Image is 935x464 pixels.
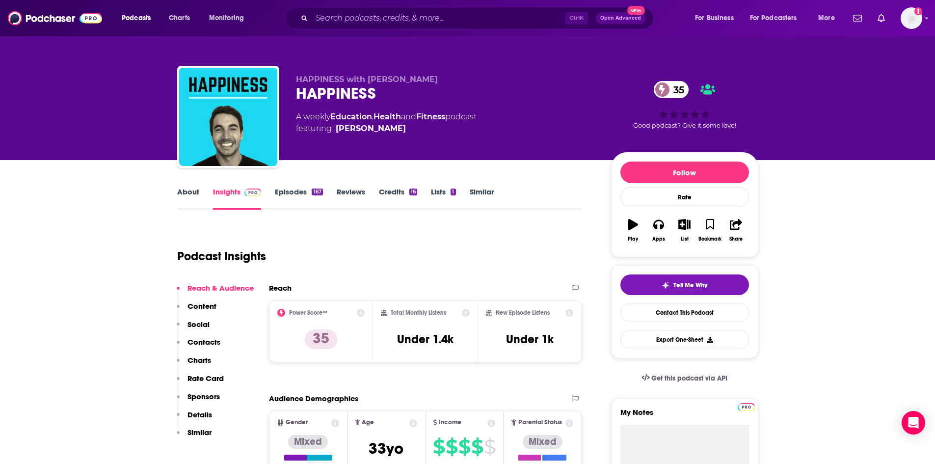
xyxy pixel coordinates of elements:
[633,122,736,129] span: Good podcast? Give it some love!
[296,123,477,135] span: featuring
[379,187,417,210] a: Credits16
[634,366,736,390] a: Get this podcast via API
[523,435,562,449] div: Mixed
[288,435,328,449] div: Mixed
[681,236,689,242] div: List
[294,7,663,29] div: Search podcasts, credits, & more...
[874,10,889,27] a: Show notifications dropdown
[818,11,835,25] span: More
[652,236,665,242] div: Apps
[115,10,163,26] button: open menu
[627,6,645,15] span: New
[177,320,210,338] button: Social
[187,410,212,419] p: Details
[431,187,455,210] a: Lists1
[401,112,416,121] span: and
[8,9,102,27] img: Podchaser - Follow, Share and Rate Podcasts
[620,408,749,425] label: My Notes
[177,283,254,301] button: Reach & Audience
[296,75,438,84] span: HAPPINESS with [PERSON_NAME]
[162,10,196,26] a: Charts
[179,68,277,166] img: HAPPINESS
[496,309,550,316] h2: New Episode Listens
[372,112,374,121] span: ,
[914,7,922,15] svg: Add a profile image
[397,332,454,347] h3: Under 1.4k
[902,411,925,435] div: Open Intercom Messenger
[244,189,262,196] img: Podchaser Pro
[695,11,734,25] span: For Business
[620,162,749,183] button: Follow
[458,439,470,455] span: $
[738,403,755,411] img: Podchaser Pro
[187,374,224,383] p: Rate Card
[506,332,554,347] h3: Under 1k
[202,10,257,26] button: open menu
[698,236,721,242] div: Bookmark
[213,187,262,210] a: InsightsPodchaser Pro
[177,301,216,320] button: Content
[664,81,689,98] span: 35
[269,394,358,403] h2: Audience Demographics
[439,419,461,426] span: Income
[362,419,374,426] span: Age
[336,123,406,135] a: Duncan CJ
[177,374,224,392] button: Rate Card
[374,112,401,121] a: Health
[620,330,749,349] button: Export One-Sheet
[729,236,743,242] div: Share
[744,10,811,26] button: open menu
[518,419,562,426] span: Parental Status
[646,213,671,248] button: Apps
[330,112,372,121] a: Education
[620,303,749,322] a: Contact This Podcast
[312,189,322,195] div: 167
[671,213,697,248] button: List
[187,428,212,437] p: Similar
[600,16,641,21] span: Open Advanced
[673,281,707,289] span: Tell Me Why
[611,75,758,136] div: 35Good podcast? Give it some love!
[187,320,210,329] p: Social
[697,213,723,248] button: Bookmark
[275,187,322,210] a: Episodes167
[187,283,254,293] p: Reach & Audience
[177,392,220,410] button: Sponsors
[688,10,746,26] button: open menu
[620,274,749,295] button: tell me why sparkleTell Me Why
[391,309,446,316] h2: Total Monthly Listens
[177,187,199,210] a: About
[337,187,365,210] a: Reviews
[312,10,565,26] input: Search podcasts, credits, & more...
[177,428,212,446] button: Similar
[471,439,483,455] span: $
[177,355,211,374] button: Charts
[122,11,151,25] span: Podcasts
[187,392,220,401] p: Sponsors
[901,7,922,29] span: Logged in as gbrussel
[177,249,266,264] h1: Podcast Insights
[484,439,495,455] span: $
[169,11,190,25] span: Charts
[187,337,220,347] p: Contacts
[187,301,216,311] p: Content
[738,402,755,411] a: Pro website
[416,112,445,121] a: Fitness
[565,12,588,25] span: Ctrl K
[811,10,847,26] button: open menu
[750,11,797,25] span: For Podcasters
[620,213,646,248] button: Play
[849,10,866,27] a: Show notifications dropdown
[451,189,455,195] div: 1
[662,281,669,289] img: tell me why sparkle
[187,355,211,365] p: Charts
[286,419,308,426] span: Gender
[296,111,477,135] div: A weekly podcast
[177,410,212,428] button: Details
[901,7,922,29] img: User Profile
[596,12,645,24] button: Open AdvancedNew
[269,283,292,293] h2: Reach
[305,329,337,349] p: 35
